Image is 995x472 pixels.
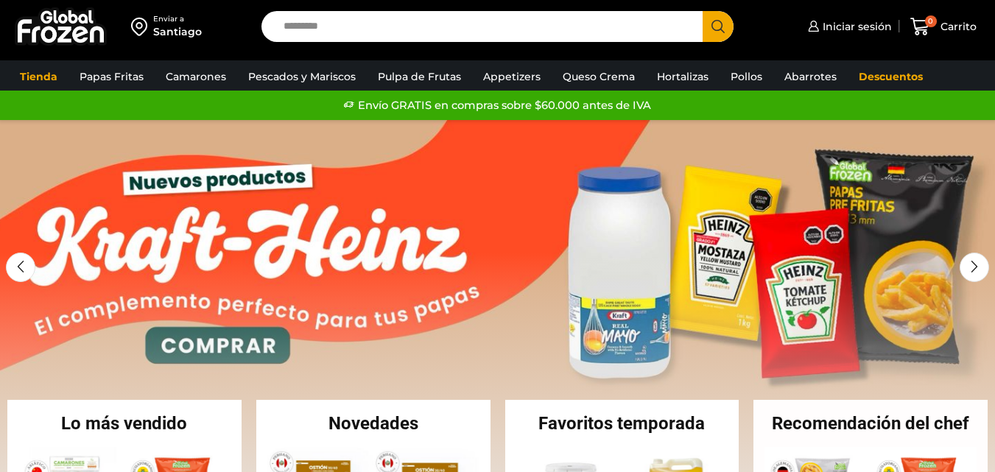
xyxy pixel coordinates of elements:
[703,11,734,42] button: Search button
[819,19,892,34] span: Iniciar sesión
[753,415,988,432] h2: Recomendación del chef
[6,253,35,282] div: Previous slide
[925,15,937,27] span: 0
[937,19,977,34] span: Carrito
[723,63,770,91] a: Pollos
[153,14,202,24] div: Enviar a
[241,63,363,91] a: Pescados y Mariscos
[777,63,844,91] a: Abarrotes
[7,415,242,432] h2: Lo más vendido
[907,10,980,44] a: 0 Carrito
[555,63,642,91] a: Queso Crema
[256,415,491,432] h2: Novedades
[72,63,151,91] a: Papas Fritas
[505,415,739,432] h2: Favoritos temporada
[158,63,233,91] a: Camarones
[131,14,153,39] img: address-field-icon.svg
[804,12,892,41] a: Iniciar sesión
[960,253,989,282] div: Next slide
[476,63,548,91] a: Appetizers
[153,24,202,39] div: Santiago
[650,63,716,91] a: Hortalizas
[851,63,930,91] a: Descuentos
[370,63,468,91] a: Pulpa de Frutas
[13,63,65,91] a: Tienda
